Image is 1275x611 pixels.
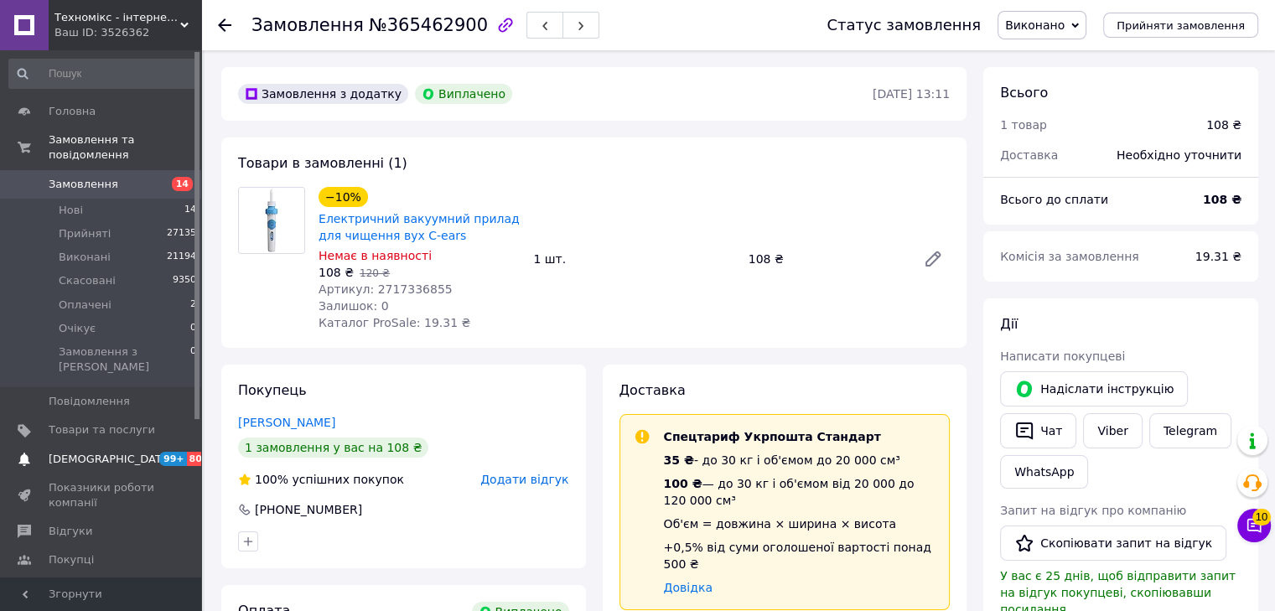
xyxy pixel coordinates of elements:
[238,84,408,104] div: Замовлення з додатку
[238,471,404,488] div: успішних покупок
[49,524,92,539] span: Відгуки
[167,250,196,265] span: 21194
[238,416,335,429] a: [PERSON_NAME]
[184,203,196,218] span: 14
[1000,504,1186,517] span: Запит на відгук про компанію
[1000,193,1108,206] span: Всього до сплати
[190,344,196,375] span: 0
[190,298,196,313] span: 2
[1000,316,1018,332] span: Дії
[1206,117,1241,133] div: 108 ₴
[1203,193,1241,206] b: 108 ₴
[218,17,231,34] div: Повернутися назад
[239,188,304,253] img: Електричний вакуумний прилад для чищення вух C-ears
[319,282,453,296] span: Артикул: 2717336855
[664,581,713,594] a: Довідка
[167,226,196,241] span: 27135
[59,344,190,375] span: Замовлення з [PERSON_NAME]
[1000,118,1047,132] span: 1 товар
[1000,413,1076,448] button: Чат
[238,155,407,171] span: Товари в замовленні (1)
[59,298,111,313] span: Оплачені
[1000,148,1058,162] span: Доставка
[49,104,96,119] span: Головна
[319,249,432,262] span: Немає в наявності
[1005,18,1065,32] span: Виконано
[1117,19,1245,32] span: Прийняти замовлення
[1103,13,1258,38] button: Прийняти замовлення
[238,382,307,398] span: Покупець
[415,84,512,104] div: Виплачено
[49,394,130,409] span: Повідомлення
[59,226,111,241] span: Прийняті
[49,552,94,567] span: Покупці
[49,452,173,467] span: [DEMOGRAPHIC_DATA]
[255,473,288,486] span: 100%
[173,273,196,288] span: 9350
[916,242,950,276] a: Редагувати
[664,477,702,490] span: 100 ₴
[59,321,96,336] span: Очікує
[1149,413,1231,448] a: Telegram
[1107,137,1252,173] div: Необхідно уточнити
[59,250,111,265] span: Виконані
[742,247,910,271] div: 108 ₴
[1083,413,1142,448] a: Viber
[1195,250,1241,263] span: 19.31 ₴
[1000,350,1125,363] span: Написати покупцеві
[664,539,936,572] div: +0,5% від суми оголошеної вартості понад 500 ₴
[1000,85,1048,101] span: Всього
[664,452,936,469] div: - до 30 кг і об'ємом до 20 000 см³
[480,473,568,486] span: Додати відгук
[8,59,198,89] input: Пошук
[49,422,155,438] span: Товари та послуги
[172,177,193,191] span: 14
[319,316,470,329] span: Каталог ProSale: 19.31 ₴
[526,247,741,271] div: 1 шт.
[319,266,354,279] span: 108 ₴
[54,25,201,40] div: Ваш ID: 3526362
[49,177,118,192] span: Замовлення
[873,87,950,101] time: [DATE] 13:11
[319,299,389,313] span: Залишок: 0
[319,212,520,242] a: Електричний вакуумний прилад для чищення вух C-ears
[664,430,881,443] span: Спецтариф Укрпошта Стандарт
[253,501,364,518] div: [PHONE_NUMBER]
[664,453,694,467] span: 35 ₴
[187,452,206,466] span: 80
[619,382,686,398] span: Доставка
[251,15,364,35] span: Замовлення
[1000,455,1088,489] a: WhatsApp
[1000,526,1226,561] button: Скопіювати запит на відгук
[1252,509,1271,526] span: 10
[1237,509,1271,542] button: Чат з покупцем10
[827,17,981,34] div: Статус замовлення
[190,321,196,336] span: 0
[360,267,390,279] span: 120 ₴
[664,515,936,532] div: Об'єм = довжина × ширина × висота
[664,475,936,509] div: — до 30 кг і об'ємом від 20 000 до 120 000 см³
[159,452,187,466] span: 99+
[49,132,201,163] span: Замовлення та повідомлення
[319,187,368,207] div: −10%
[59,273,116,288] span: Скасовані
[49,480,155,510] span: Показники роботи компанії
[59,203,83,218] span: Нові
[1000,371,1188,406] button: Надіслати інструкцію
[54,10,180,25] span: Техномікс - інтернет - магазин якісної техніки, електроніки та інших товарів для дому та роботи
[238,438,428,458] div: 1 замовлення у вас на 108 ₴
[1000,250,1139,263] span: Комісія за замовлення
[369,15,488,35] span: №365462900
